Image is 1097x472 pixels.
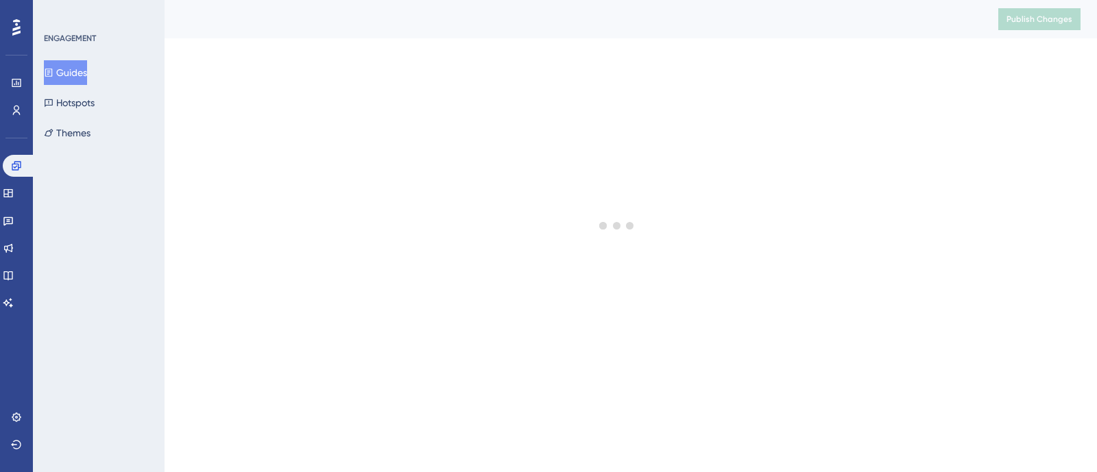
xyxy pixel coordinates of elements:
button: Publish Changes [998,8,1081,30]
button: Themes [44,121,91,145]
button: Guides [44,60,87,85]
div: ENGAGEMENT [44,33,96,44]
span: Publish Changes [1006,14,1072,25]
button: Hotspots [44,90,95,115]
